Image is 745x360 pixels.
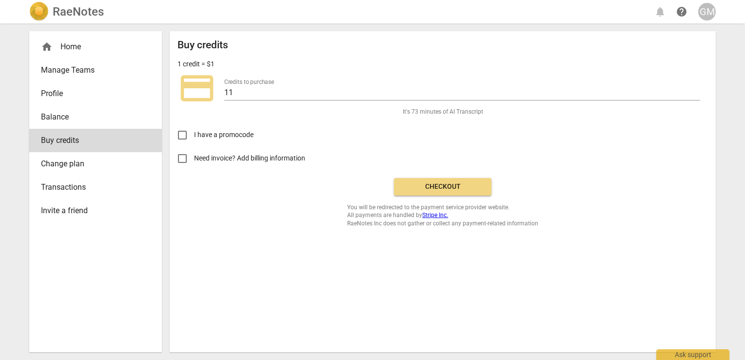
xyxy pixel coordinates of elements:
span: credit_card [177,69,216,108]
button: GM [698,3,716,20]
a: Invite a friend [29,199,162,222]
a: Profile [29,82,162,105]
span: home [41,41,53,53]
p: 1 credit = $1 [177,59,215,69]
span: Balance [41,111,142,123]
span: Need invoice? Add billing information [194,153,307,163]
span: I have a promocode [194,130,254,140]
span: Buy credits [41,135,142,146]
a: Buy credits [29,129,162,152]
a: Transactions [29,176,162,199]
a: Stripe Inc. [422,212,448,219]
a: Manage Teams [29,59,162,82]
span: Manage Teams [41,64,142,76]
button: Checkout [394,178,491,196]
h2: RaeNotes [53,5,104,19]
span: It's 73 minutes of AI Transcript [403,108,483,116]
a: Help [673,3,690,20]
a: LogoRaeNotes [29,2,104,21]
span: Profile [41,88,142,100]
a: Balance [29,105,162,129]
span: Transactions [41,181,142,193]
span: You will be redirected to the payment service provider website. All payments are handled by RaeNo... [347,203,538,228]
label: Credits to purchase [224,79,274,85]
div: Home [41,41,142,53]
img: Logo [29,2,49,21]
span: Checkout [402,182,484,192]
div: Home [29,35,162,59]
a: Change plan [29,152,162,176]
span: Invite a friend [41,205,142,217]
span: Change plan [41,158,142,170]
div: Ask support [656,349,729,360]
h2: Buy credits [177,39,228,51]
span: help [676,6,687,18]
